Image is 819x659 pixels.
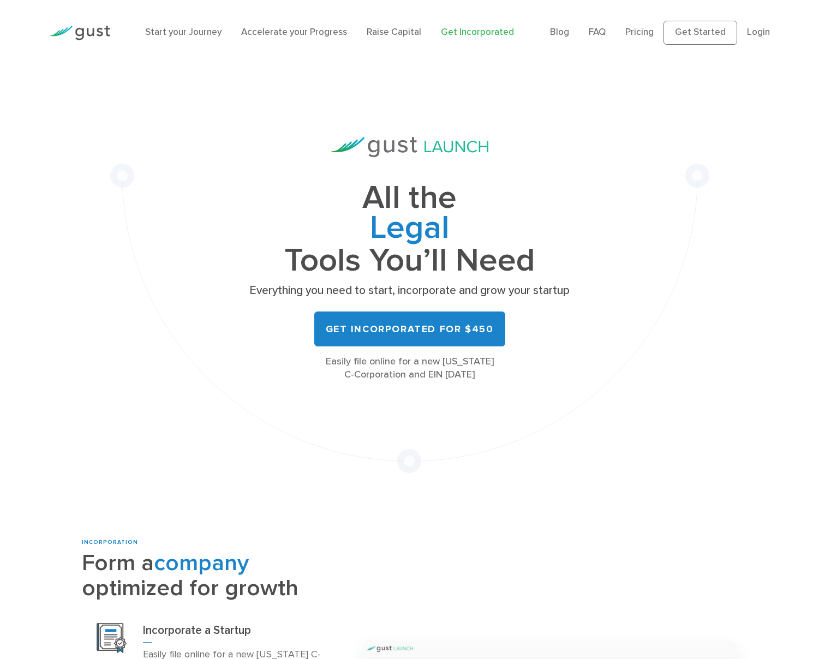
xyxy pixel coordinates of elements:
[49,26,110,40] img: Gust Logo
[154,549,249,577] span: company
[82,538,345,547] div: INCORPORATION
[441,27,514,38] a: Get Incorporated
[550,27,569,38] a: Blog
[143,623,331,643] h3: Incorporate a Startup
[97,623,127,653] img: Incorporation Icon
[145,27,222,38] a: Start your Journey
[246,213,573,246] span: Legal
[314,311,505,346] a: Get Incorporated for $450
[747,27,770,38] a: Login
[246,283,573,298] p: Everything you need to start, incorporate and grow your startup
[82,551,345,601] h2: Form a optimized for growth
[625,27,654,38] a: Pricing
[246,183,573,275] h1: All the Tools You’ll Need
[241,27,347,38] a: Accelerate your Progress
[246,355,573,381] div: Easily file online for a new [US_STATE] C-Corporation and EIN [DATE]
[589,27,606,38] a: FAQ
[663,21,737,45] a: Get Started
[367,27,421,38] a: Raise Capital
[331,137,488,157] img: Gust Launch Logo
